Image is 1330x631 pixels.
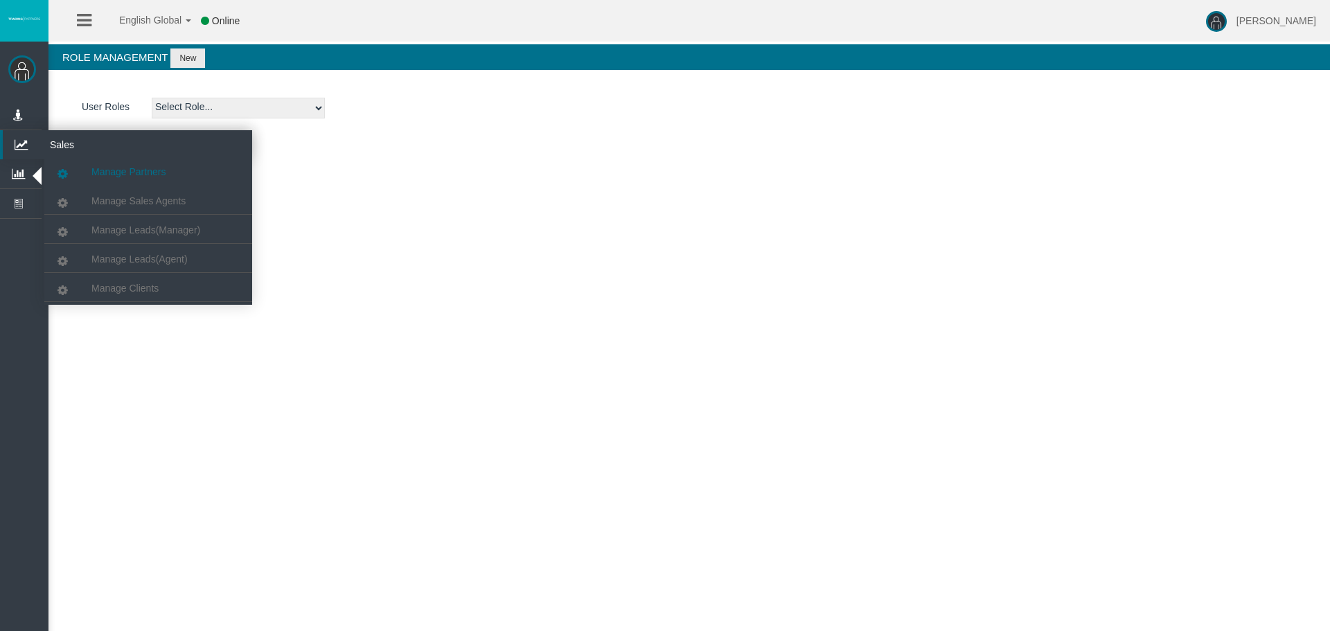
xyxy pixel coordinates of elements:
span: Manage Leads(Manager) [91,224,200,235]
a: Manage Partners [44,159,252,184]
span: Manage Leads(Agent) [91,254,188,265]
span: Manage Sales Agents [91,195,186,206]
label: User Roles [62,99,149,115]
span: Role Management [62,51,168,63]
span: Manage Partners [91,166,166,177]
a: Manage Clients [44,276,252,301]
button: New [170,48,205,68]
a: Manage Leads(Manager) [44,217,252,242]
span: Sales [39,130,175,159]
a: Sales [3,130,252,159]
span: Online [212,15,240,26]
span: English Global [101,15,181,26]
a: Manage Leads(Agent) [44,247,252,272]
span: Manage Clients [91,283,159,294]
img: logo.svg [7,16,42,21]
span: [PERSON_NAME] [1236,15,1316,26]
img: user-image [1206,11,1227,32]
a: Manage Sales Agents [44,188,252,213]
